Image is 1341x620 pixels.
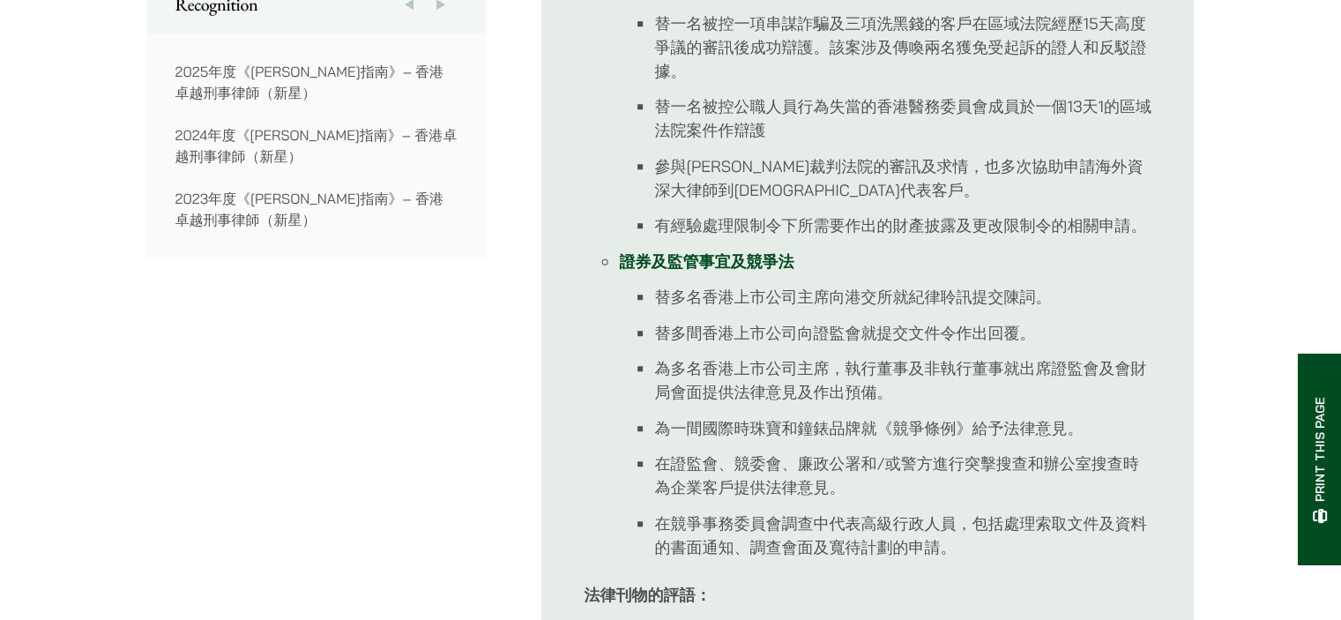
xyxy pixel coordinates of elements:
[654,213,1151,237] li: 有經驗處理限制令下所需要作出的財產披露及更改限制令的相關申請。
[654,11,1151,83] li: 替一名被控一項串謀詐騙及三項洗黑錢的客戶在區域法院經歷15天高度爭議的審訊後成功辯護。該案涉及傳喚兩名獲免受起訴的證人和反駁證據。
[654,452,1151,499] li: 在證監會、競委會、廉政公署和/或警方進行突擊搜查和辦公室搜查時為企業客戶提供法律意見。
[654,356,1151,404] li: 為多名香港上市公司主席，執行董事及非執行董事就出席證監會及會財局會面提供法律意見及作出預備。
[654,154,1151,202] li: 參與[PERSON_NAME]裁判法院的審訊及求情，也多次協助申請海外資深大律師到[DEMOGRAPHIC_DATA]代表客戶。
[619,251,793,272] a: 證券及監管事宜及競爭法
[654,321,1151,345] li: 替多間香港上市公司向證監會就提交文件令作出回覆。
[175,61,458,103] p: 2025年度《[PERSON_NAME]指南》– 香港卓越刑事律師（新星）
[654,94,1151,142] li: 替一名被控公職人員行為失當的香港醫務委員會成員於一個13天1的區域法院案件作辯護
[654,285,1151,309] li: 替多名香港上市公司主席向港交所就紀律聆訊提交陳詞。
[175,124,458,167] p: 2024年度《[PERSON_NAME]指南》– 香港卓越刑事律師（新星）
[654,512,1151,559] li: 在競爭事務委員會調查中代表高級行政人員，包括處理索取文件及資料的書面通知、調查會面及寬待計劃的申請。
[175,188,458,230] p: 2023年度《[PERSON_NAME]指南》– 香港卓越刑事律師（新星）
[584,585,711,605] strong: 法律刊物的評語：
[654,416,1151,440] li: 為一間國際時珠寶和鐘錶品牌就《競爭條例》給予法律意見。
